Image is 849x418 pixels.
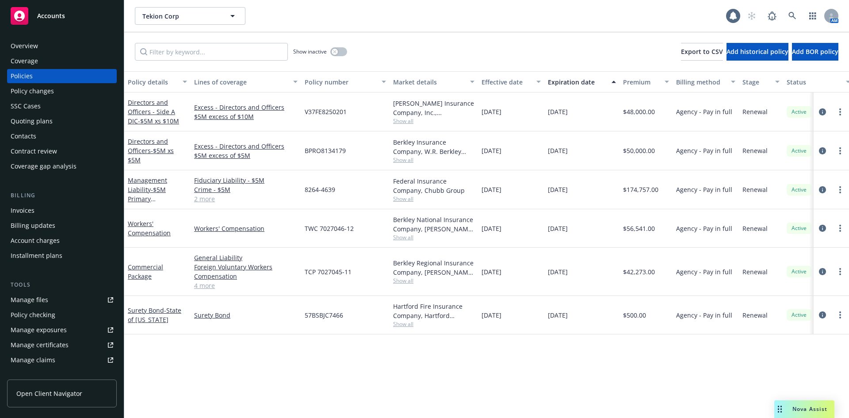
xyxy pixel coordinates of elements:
a: more [835,184,845,195]
a: circleInformation [817,223,828,234]
span: Nova Assist [792,405,827,413]
span: - $5M xs $10M [138,117,179,125]
a: circleInformation [817,107,828,117]
a: Coverage gap analysis [7,159,117,173]
a: Policies [7,69,117,83]
a: Contract review [7,144,117,158]
a: Foreign Voluntary Workers Compensation [194,262,298,281]
a: Search [784,7,801,25]
a: circleInformation [817,266,828,277]
span: [DATE] [482,311,501,320]
a: Manage exposures [7,323,117,337]
span: [DATE] [548,107,568,116]
span: 8264-4639 [305,185,335,194]
div: Overview [11,39,38,53]
div: Billing updates [11,219,55,233]
button: Billing method [673,71,739,92]
span: Renewal [742,107,768,116]
a: Directors and Officers - Side A DIC [128,98,179,125]
div: Billing method [676,77,726,87]
span: V37FE8250201 [305,107,347,116]
a: SSC Cases [7,99,117,113]
button: Policy number [301,71,390,92]
span: [DATE] [482,224,501,233]
span: Agency - Pay in full [676,311,732,320]
input: Filter by keyword... [135,43,288,61]
div: Coverage gap analysis [11,159,76,173]
a: Accounts [7,4,117,28]
span: Active [790,311,808,319]
span: BPRO8134179 [305,146,346,155]
a: circleInformation [817,310,828,320]
div: Policy checking [11,308,55,322]
div: Berkley National Insurance Company, [PERSON_NAME] Corporation [393,215,474,234]
div: Premium [623,77,659,87]
span: Renewal [742,185,768,194]
span: Active [790,108,808,116]
div: Policy details [128,77,177,87]
a: Invoices [7,203,117,218]
span: [DATE] [548,146,568,155]
a: more [835,107,845,117]
a: Quoting plans [7,114,117,128]
a: Management Liability [128,176,185,212]
div: Manage files [11,293,48,307]
div: Billing [7,191,117,200]
div: [PERSON_NAME] Insurance Company, Inc., [PERSON_NAME] Group [393,99,474,117]
button: Lines of coverage [191,71,301,92]
span: Add historical policy [727,47,788,56]
span: Export to CSV [681,47,723,56]
span: [DATE] [548,185,568,194]
a: Switch app [804,7,822,25]
a: more [835,146,845,156]
span: [DATE] [482,107,501,116]
div: Contacts [11,129,36,143]
button: Premium [620,71,673,92]
span: TWC 7027046-12 [305,224,354,233]
a: Directors and Officers [128,137,174,164]
span: 57BSBJC7466 [305,311,343,320]
span: Active [790,224,808,232]
div: Contract review [11,144,57,158]
a: Excess - Directors and Officers $5M excess of $5M [194,142,298,160]
span: Agency - Pay in full [676,267,732,276]
a: Crime - $5M [194,185,298,194]
div: Lines of coverage [194,77,288,87]
div: Manage exposures [11,323,67,337]
span: Show all [393,117,474,125]
button: Effective date [478,71,544,92]
span: $174,757.00 [623,185,658,194]
span: Renewal [742,311,768,320]
a: Report a Bug [763,7,781,25]
span: - $5M xs $5M [128,146,174,164]
button: Expiration date [544,71,620,92]
div: Manage certificates [11,338,69,352]
span: Add BOR policy [792,47,838,56]
span: Show all [393,320,474,328]
a: General Liability [194,253,298,262]
a: Overview [7,39,117,53]
div: Installment plans [11,249,62,263]
div: Berkley Regional Insurance Company, [PERSON_NAME] Corporation [393,258,474,277]
button: Add historical policy [727,43,788,61]
a: Contacts [7,129,117,143]
button: Nova Assist [774,400,834,418]
button: Stage [739,71,783,92]
span: TCP 7027045-11 [305,267,352,276]
div: Manage BORs [11,368,52,382]
span: [DATE] [482,267,501,276]
span: - $5M Primary D&O/EPL/FID/Crime [128,185,185,212]
div: Policies [11,69,33,83]
div: Status [787,77,841,87]
a: circleInformation [817,146,828,156]
span: Agency - Pay in full [676,224,732,233]
a: 4 more [194,281,298,290]
span: Active [790,147,808,155]
span: Agency - Pay in full [676,185,732,194]
div: Policy changes [11,84,54,98]
a: Workers' Compensation [194,224,298,233]
a: Policy checking [7,308,117,322]
div: Berkley Insurance Company, W.R. Berkley Corporation [393,138,474,156]
button: Tekion Corp [135,7,245,25]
